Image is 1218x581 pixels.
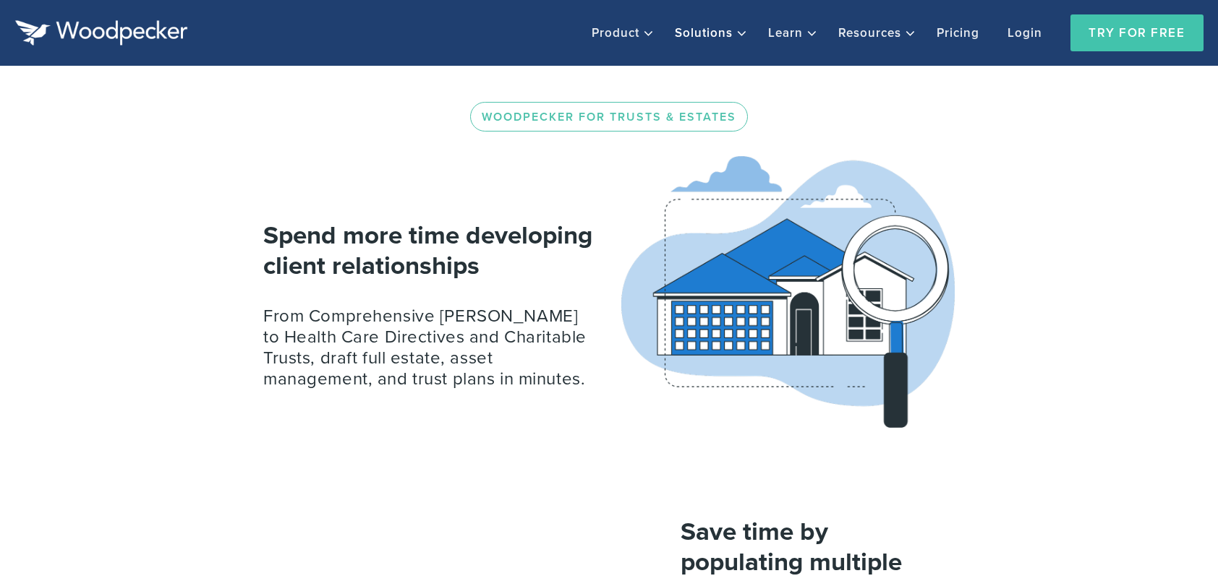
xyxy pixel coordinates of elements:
[924,17,992,48] a: Pricing
[826,17,913,48] div: Resources
[263,220,597,280] h1: Spend more time developing client relationships
[621,156,955,428] img: Estate Planning
[1070,14,1204,51] a: Try For Free
[14,20,188,46] img: Woodpecker | Legal Document Automation
[579,17,652,48] div: Product
[470,102,748,132] h3: Woodpecker for Trusts & Estates
[756,17,815,48] div: Learn
[995,17,1055,48] a: Login
[663,17,745,48] div: Solutions
[263,305,597,388] h2: From Comprehensive [PERSON_NAME] to Health Care Directives and Charitable Trusts, draft full esta...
